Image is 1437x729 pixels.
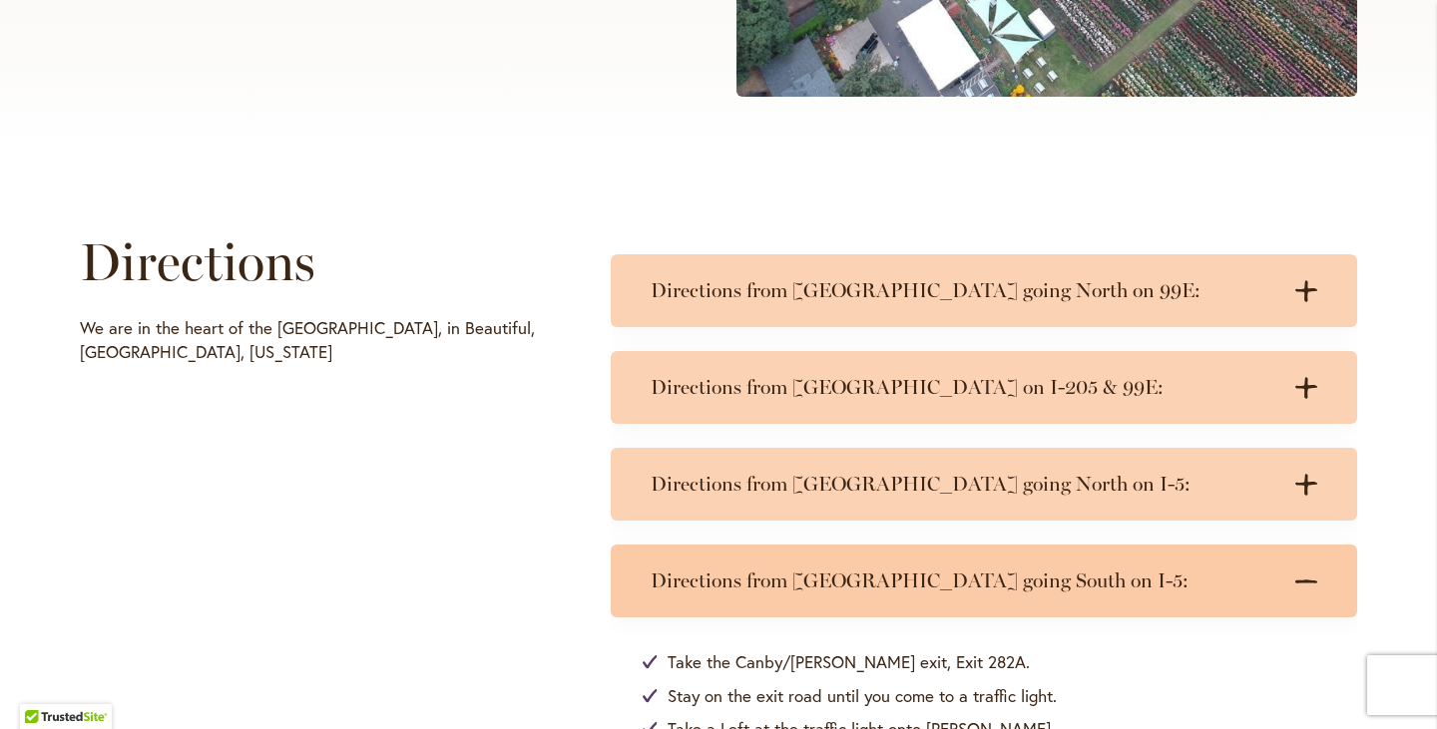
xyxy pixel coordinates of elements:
h3: Directions from [GEOGRAPHIC_DATA] going South on I-5: [651,568,1277,593]
iframe: Directions to Swan Island Dahlias [80,374,553,723]
h3: Directions from [GEOGRAPHIC_DATA] going North on I-5: [651,472,1277,497]
summary: Directions from [GEOGRAPHIC_DATA] going South on I-5: [611,545,1357,617]
summary: Directions from [GEOGRAPHIC_DATA] going North on I-5: [611,448,1357,521]
h3: Directions from [GEOGRAPHIC_DATA] on I-205 & 99E: [651,375,1277,400]
h3: Directions from [GEOGRAPHIC_DATA] going North on 99E: [651,278,1277,303]
summary: Directions from [GEOGRAPHIC_DATA] on I-205 & 99E: [611,351,1357,424]
summary: Directions from [GEOGRAPHIC_DATA] going North on 99E: [611,254,1357,327]
h1: Directions [80,232,553,292]
span: Take the Canby/[PERSON_NAME] exit, Exit 282A. [668,649,1030,675]
p: We are in the heart of the [GEOGRAPHIC_DATA], in Beautiful, [GEOGRAPHIC_DATA], [US_STATE] [80,316,553,364]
